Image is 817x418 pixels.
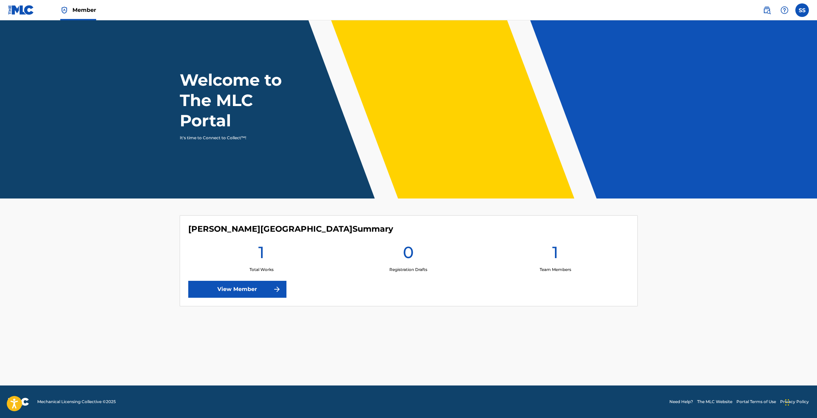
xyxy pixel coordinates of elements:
[736,399,776,405] a: Portal Terms of Use
[403,242,414,267] h1: 0
[188,281,286,298] a: View Member
[273,285,281,293] img: f7272a7cc735f4ea7f67.svg
[389,267,427,273] p: Registration Drafts
[250,267,274,273] p: Total Works
[778,3,791,17] div: Help
[8,398,29,406] img: logo
[552,242,558,267] h1: 1
[669,399,693,405] a: Need Help?
[180,70,306,131] h1: Welcome to The MLC Portal
[780,399,809,405] a: Privacy Policy
[785,392,789,413] div: Drag
[540,267,571,273] p: Team Members
[763,6,771,14] img: search
[72,6,96,14] span: Member
[783,385,817,418] iframe: Chat Widget
[37,399,116,405] span: Mechanical Licensing Collective © 2025
[258,242,264,267] h1: 1
[60,6,68,14] img: Top Rightsholder
[795,3,809,17] div: User Menu
[760,3,774,17] a: Public Search
[188,224,393,234] h4: SANTIAGO SIERRA-PRADO
[780,6,789,14] img: help
[180,135,297,141] p: It's time to Connect to Collect™!
[8,5,34,15] img: MLC Logo
[697,399,732,405] a: The MLC Website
